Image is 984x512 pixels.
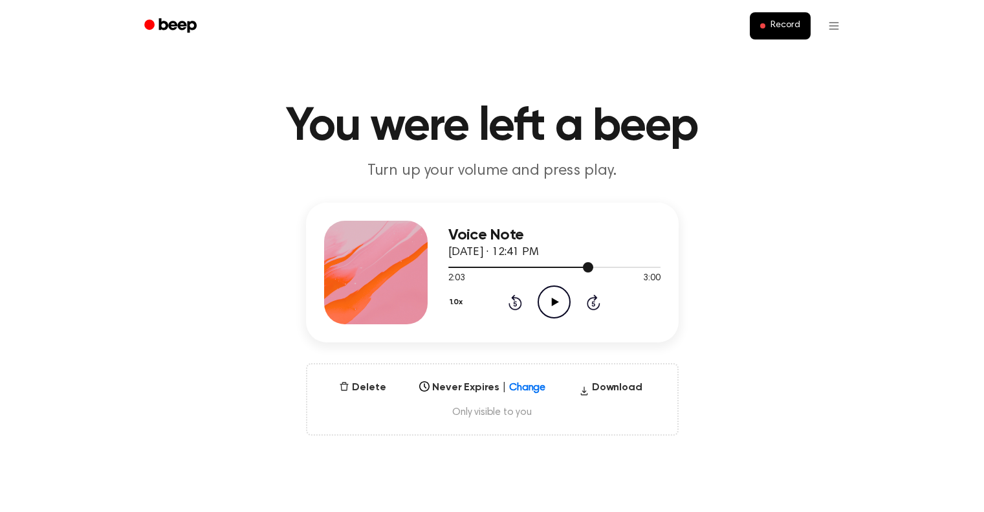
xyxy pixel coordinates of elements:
[818,10,849,41] button: Open menu
[574,380,648,401] button: Download
[448,272,465,285] span: 2:03
[448,247,539,258] span: [DATE] · 12:41 PM
[643,272,660,285] span: 3:00
[244,161,741,182] p: Turn up your volume and press play.
[161,104,824,150] h1: You were left a beep
[448,227,661,244] h3: Voice Note
[750,12,810,39] button: Record
[448,291,468,313] button: 1.0x
[771,20,800,32] span: Record
[323,406,662,419] span: Only visible to you
[334,380,391,395] button: Delete
[135,14,208,39] a: Beep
